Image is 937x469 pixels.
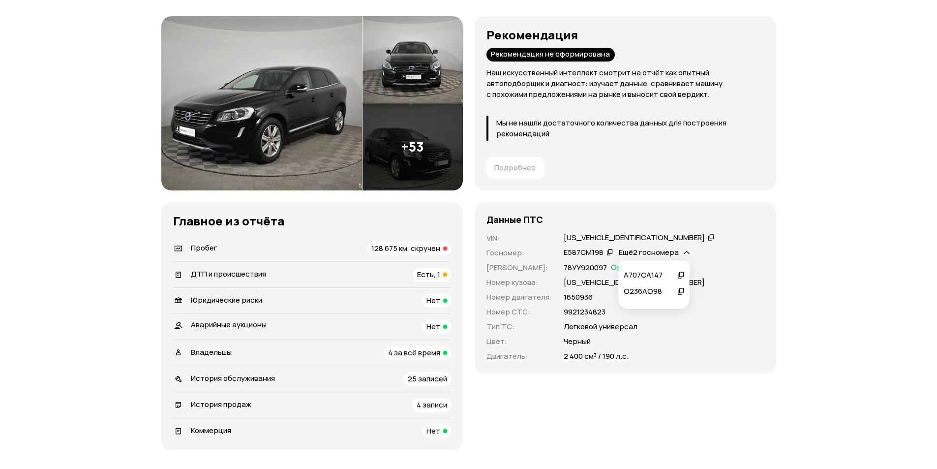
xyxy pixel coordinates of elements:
[624,286,674,297] div: О236АО98
[191,347,232,357] span: Владельцы
[191,425,231,436] span: Коммерция
[191,243,217,253] span: Пробег
[426,426,440,436] span: Нет
[486,277,552,288] p: Номер кузова :
[486,262,552,273] p: [PERSON_NAME] :
[486,233,552,244] p: VIN :
[486,336,552,347] p: Цвет :
[564,321,637,332] p: Легковой универсал
[486,307,552,317] p: Номер СТС :
[564,292,593,303] p: 1650936
[564,233,705,243] div: [US_VEHICLE_IDENTIFICATION_NUMBER]
[564,336,591,347] p: Черный
[388,347,440,358] span: 4 за всё время
[486,321,552,332] p: Тип ТС :
[486,67,764,100] p: Наш искусственный интеллект смотрит на отчёт как опытный автоподборщик и диагност: изучает данные...
[564,277,705,288] p: [US_VEHICLE_IDENTIFICATION_NUMBER]
[564,307,605,317] p: 9921234823
[173,214,451,228] h3: Главное из отчёта
[486,48,615,62] div: Рекомендация не сформирована
[624,270,674,281] div: А707СА147
[486,28,764,42] h3: Рекомендация
[191,295,262,305] span: Юридические риски
[486,351,552,362] p: Двигатель :
[426,321,440,332] span: Нет
[408,374,447,384] span: 25 записей
[191,269,266,279] span: ДТП и происшествия
[426,295,440,306] span: Нет
[564,351,629,362] p: 2 400 см³ / 190 л.с.
[619,247,679,257] span: Ещё 2 госномера
[486,292,552,303] p: Номер двигателя :
[611,262,646,273] span: Оригинал
[191,399,251,409] span: История продаж
[417,269,440,280] span: Есть, 1
[191,319,267,330] span: Аварийные аукционы
[417,400,447,410] span: 4 записи
[486,214,543,225] h4: Данные ПТС
[191,373,275,383] span: История обслуживания
[486,248,552,258] p: Госномер :
[371,243,440,253] span: 128 675 км, скручен
[496,118,764,139] p: Мы не нашли достаточного количества данных для построения рекомендаций
[564,248,604,258] div: Е587СМ198
[564,262,607,273] p: 78УУ920097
